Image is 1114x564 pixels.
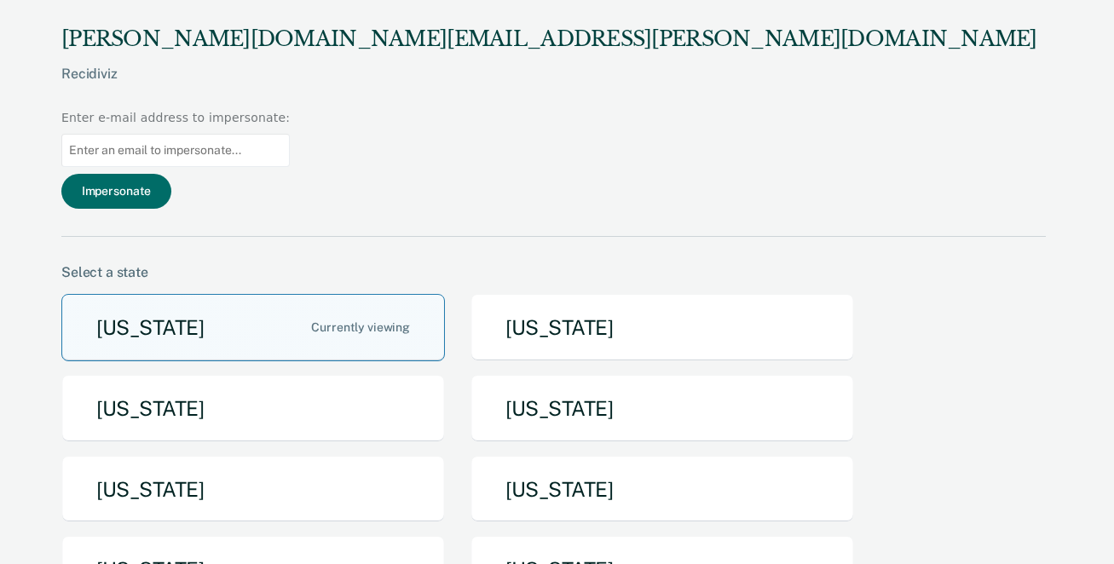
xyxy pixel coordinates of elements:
div: [PERSON_NAME][DOMAIN_NAME][EMAIL_ADDRESS][PERSON_NAME][DOMAIN_NAME] [61,27,1037,52]
button: Impersonate [61,174,171,209]
button: [US_STATE] [61,294,445,361]
input: Enter an email to impersonate... [61,134,290,167]
div: Recidiviz [61,66,1037,109]
button: [US_STATE] [470,375,854,442]
button: [US_STATE] [470,294,854,361]
button: [US_STATE] [61,375,445,442]
div: Enter e-mail address to impersonate: [61,109,290,127]
button: [US_STATE] [61,456,445,523]
button: [US_STATE] [470,456,854,523]
div: Select a state [61,264,1046,280]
